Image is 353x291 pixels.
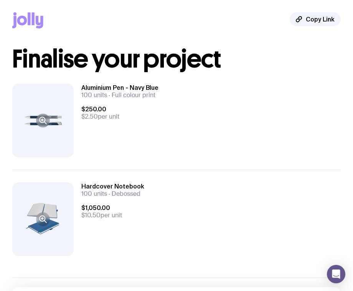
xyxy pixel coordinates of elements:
span: $1,050.00 [81,204,341,212]
h1: Finalise your project [12,47,341,71]
span: per unit [81,212,341,219]
span: per unit [81,113,341,121]
button: Copy Link [290,12,341,26]
h3: Aluminium Pen - Navy Blue [81,84,341,91]
span: Debossed [107,190,140,198]
span: 100 units [81,190,107,198]
span: Full colour print [107,91,155,99]
span: $10.50 [81,211,101,219]
span: Copy Link [306,15,335,23]
div: Open Intercom Messenger [327,265,345,283]
h3: Hardcover Notebook [81,182,341,190]
span: 100 units [81,91,107,99]
span: $250.00 [81,105,341,113]
span: $2.50 [81,112,98,121]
